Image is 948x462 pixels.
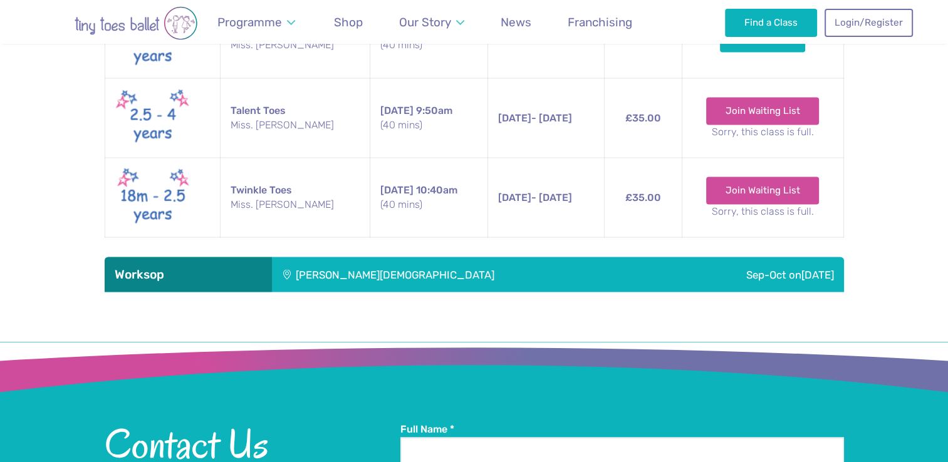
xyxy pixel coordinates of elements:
a: Login/Register [825,9,912,36]
a: Shop [328,8,369,37]
span: Our Story [399,15,451,29]
label: Full Name * [400,422,844,436]
div: Sep-Oct on [663,257,844,292]
span: - [DATE] [498,111,572,123]
a: Find a Class [725,9,817,36]
small: Miss. [PERSON_NAME] [231,118,360,131]
td: 10:40am [370,157,487,237]
small: (40 mins) [380,118,477,131]
span: [DATE] [801,268,834,280]
span: [DATE] [380,104,414,116]
span: [DATE] [380,183,414,195]
span: - [DATE] [498,191,572,203]
small: Miss. [PERSON_NAME] [231,197,360,211]
a: Join Waiting List [706,97,820,125]
small: Sorry, this class is full. [692,125,833,138]
td: Talent Toes [220,78,370,157]
img: Twinkle toes New (May 2025) [115,165,190,229]
td: 9:50am [370,78,487,157]
a: Our Story [393,8,470,37]
a: Programme [212,8,301,37]
img: tiny toes ballet [36,6,236,40]
span: News [501,15,531,29]
span: [DATE] [498,111,531,123]
small: Miss. [PERSON_NAME] [231,38,360,52]
small: (40 mins) [380,38,477,52]
td: £35.00 [604,157,682,237]
small: (40 mins) [380,197,477,211]
img: Talent toes New (May 2025) [115,86,190,150]
span: Shop [334,15,363,29]
td: Twinkle Toes [220,157,370,237]
a: Join Waiting List [706,177,820,204]
div: [PERSON_NAME][DEMOGRAPHIC_DATA] [272,257,663,292]
a: News [495,8,538,37]
span: Programme [217,15,282,29]
small: Sorry, this class is full. [692,204,833,218]
td: £35.00 [604,78,682,157]
span: Franchising [568,15,632,29]
span: [DATE] [498,191,531,203]
a: Franchising [562,8,638,37]
h3: Worksop [115,267,262,282]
